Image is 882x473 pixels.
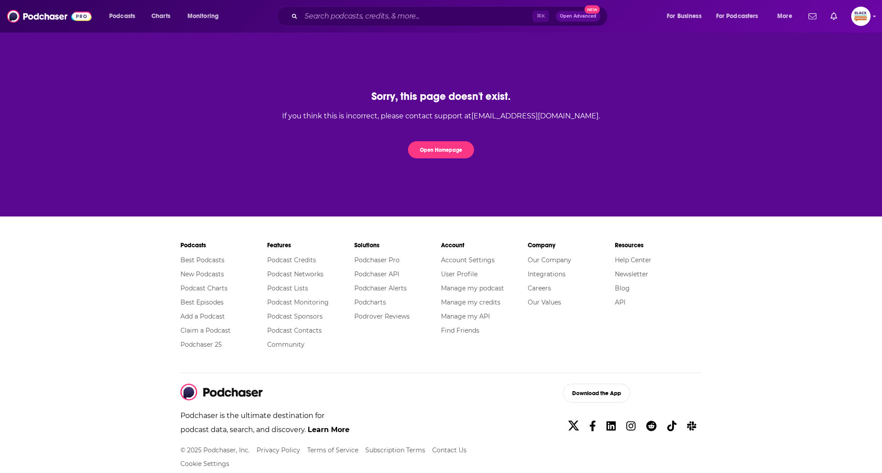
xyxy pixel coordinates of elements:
[282,112,600,120] div: If you think this is incorrect, please contact support at [EMAIL_ADDRESS][DOMAIN_NAME] .
[851,7,871,26] button: Show profile menu
[643,416,660,436] a: Reddit
[615,298,625,306] a: API
[354,270,399,278] a: Podchaser API
[827,9,841,24] a: Show notifications dropdown
[180,238,267,253] li: Podcasts
[603,416,619,436] a: Linkedin
[441,238,528,253] li: Account
[180,444,250,456] li: © 2025 Podchaser, Inc.
[528,284,551,292] a: Careers
[408,141,474,158] button: Open Homepage
[267,284,308,292] a: Podcast Lists
[528,270,566,278] a: Integrations
[615,270,648,278] a: Newsletter
[285,6,616,26] div: Search podcasts, credits, & more...
[710,9,771,23] button: open menu
[441,298,500,306] a: Manage my credits
[267,312,323,320] a: Podcast Sponsors
[771,9,803,23] button: open menu
[661,9,713,23] button: open menu
[716,10,758,22] span: For Podcasters
[308,425,349,434] a: Learn More
[180,341,222,348] a: Podchaser 25
[151,10,170,22] span: Charts
[180,256,224,264] a: Best Podcasts
[7,8,92,25] img: Podchaser - Follow, Share and Rate Podcasts
[560,14,596,18] span: Open Advanced
[354,312,410,320] a: Podrover Reviews
[851,7,871,26] img: User Profile
[267,270,323,278] a: Podcast Networks
[623,416,639,436] a: Instagram
[565,416,582,436] a: X/Twitter
[528,238,614,253] li: Company
[556,11,600,22] button: Open AdvancedNew
[354,284,407,292] a: Podchaser Alerts
[432,446,467,454] a: Contact Us
[187,10,219,22] span: Monitoring
[181,9,230,23] button: open menu
[180,298,224,306] a: Best Episodes
[301,9,533,23] input: Search podcasts, credits, & more...
[441,256,495,264] a: Account Settings
[267,341,305,348] a: Community
[533,11,549,22] span: ⌘ K
[180,270,224,278] a: New Podcasts
[586,416,599,436] a: Facebook
[441,312,490,320] a: Manage my API
[354,256,400,264] a: Podchaser Pro
[615,238,702,253] li: Resources
[180,460,229,468] button: Cookie Settings
[307,446,358,454] a: Terms of Service
[365,446,425,454] a: Subscription Terms
[584,5,600,14] span: New
[257,446,300,454] a: Privacy Policy
[267,298,329,306] a: Podcast Monitoring
[441,284,504,292] a: Manage my podcast
[667,10,702,22] span: For Business
[684,416,700,436] a: Slack
[267,238,354,253] li: Features
[180,409,351,444] p: Podchaser is the ultimate destination for podcast data, search, and discovery.
[109,10,135,22] span: Podcasts
[180,384,263,400] img: Podchaser - Follow, Share and Rate Podcasts
[103,9,147,23] button: open menu
[354,298,386,306] a: Podcharts
[805,9,820,24] a: Show notifications dropdown
[664,416,680,436] a: TikTok
[777,10,792,22] span: More
[282,90,600,103] div: Sorry, this page doesn't exist.
[851,7,871,26] span: Logged in as blackpodcastingawards
[180,326,231,334] a: Claim a Podcast
[267,326,322,334] a: Podcast Contacts
[441,270,478,278] a: User Profile
[180,312,225,320] a: Add a Podcast
[615,284,630,292] a: Blog
[528,298,561,306] a: Our Values
[615,256,651,264] a: Help Center
[563,384,630,403] button: Download the App
[180,284,228,292] a: Podcast Charts
[146,9,176,23] a: Charts
[267,256,316,264] a: Podcast Credits
[441,326,479,334] a: Find Friends
[528,256,571,264] a: Our Company
[354,238,441,253] li: Solutions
